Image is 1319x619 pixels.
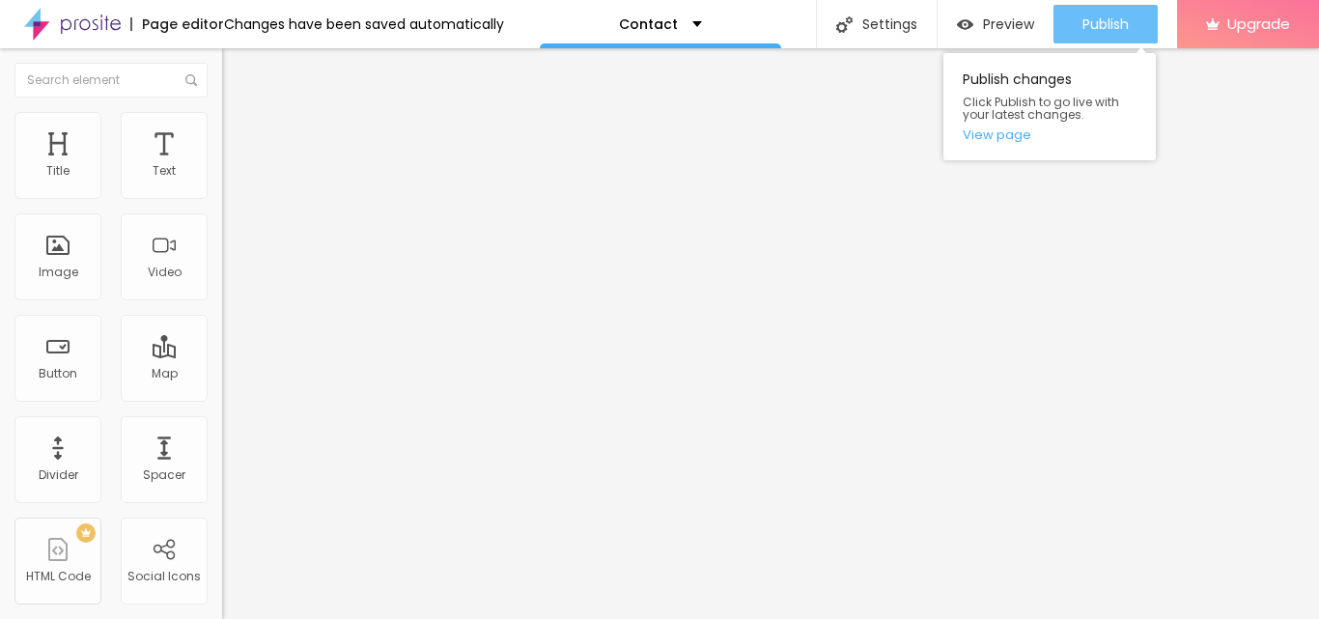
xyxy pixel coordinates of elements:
span: Preview [983,16,1034,32]
span: Upgrade [1227,15,1290,32]
div: Title [46,164,70,178]
img: Icone [185,74,197,86]
div: Publish changes [943,53,1156,160]
p: Contact [619,17,678,31]
div: Button [39,367,77,380]
div: Social Icons [127,570,201,583]
div: Page editor [130,17,224,31]
span: Publish [1082,16,1129,32]
button: Publish [1053,5,1158,43]
div: Video [148,266,182,279]
button: Preview [938,5,1053,43]
div: Text [153,164,176,178]
img: view-1.svg [957,16,973,33]
div: HTML Code [26,570,91,583]
a: View page [963,128,1137,141]
div: Image [39,266,78,279]
input: Search element [14,63,208,98]
div: Changes have been saved automatically [224,17,504,31]
div: Spacer [143,468,185,482]
iframe: Editor [222,48,1319,619]
div: Divider [39,468,78,482]
span: Click Publish to go live with your latest changes. [963,96,1137,121]
img: Icone [836,16,853,33]
div: Map [152,367,178,380]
